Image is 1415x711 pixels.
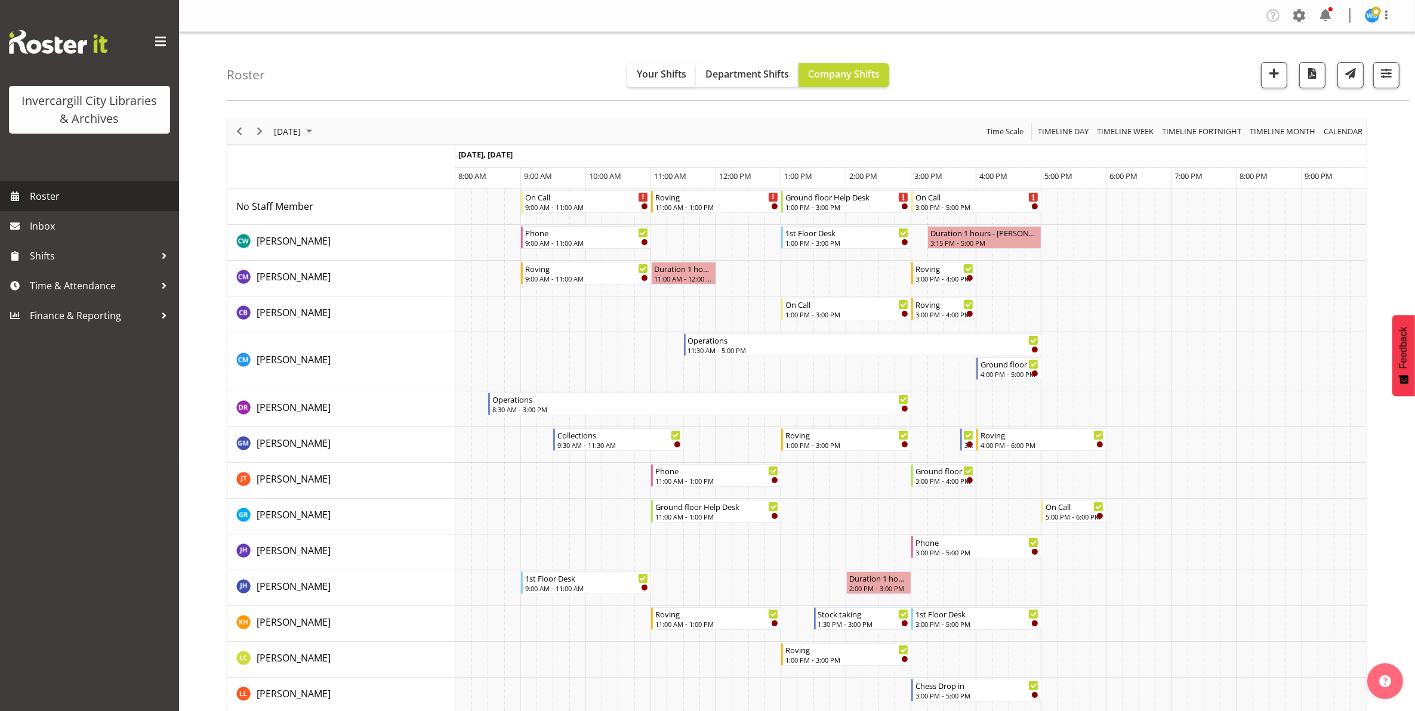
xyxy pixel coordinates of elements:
div: Gabriel McKay Smith"s event - Collections Begin From Thursday, September 11, 2025 at 9:30:00 AM G... [553,428,683,451]
div: 1st Floor Desk [785,227,908,239]
div: Jillian Hunter"s event - 1st Floor Desk Begin From Thursday, September 11, 2025 at 9:00:00 AM GMT... [521,571,651,594]
div: Ground floor Help Desk [655,500,778,512]
img: willem-burger11692.jpg [1365,8,1379,23]
span: 8:00 PM [1240,171,1268,181]
span: Feedback [1398,327,1409,369]
div: 11:00 AM - 1:00 PM [655,619,778,629]
span: 11:00 AM [654,171,686,181]
button: September 2025 [272,124,317,139]
div: Roving [785,429,908,441]
div: Stock taking [818,608,909,620]
span: calendar [1322,124,1364,139]
div: Debra Robinson"s event - Operations Begin From Thursday, September 11, 2025 at 8:30:00 AM GMT+12:... [488,392,911,415]
div: 3:00 PM - 4:00 PM [915,476,973,486]
div: September 11, 2025 [270,119,319,144]
div: Chess Drop in [915,679,1038,691]
span: [PERSON_NAME] [257,353,331,366]
div: 3:00 PM - 4:00 PM [915,310,973,319]
div: next period [249,119,270,144]
a: [PERSON_NAME] [257,305,331,320]
div: Roving [981,429,1103,441]
span: 8:00 AM [458,171,486,181]
a: [PERSON_NAME] [257,579,331,593]
span: No Staff Member [236,200,313,213]
span: Time & Attendance [30,277,155,295]
div: Chamique Mamolo"s event - Duration 1 hours - Chamique Mamolo Begin From Thursday, September 11, 2... [651,262,716,285]
div: 3:15 PM - 5:00 PM [930,238,1038,248]
span: [DATE], [DATE] [458,149,513,160]
div: Glen Tomlinson"s event - Ground floor Help Desk Begin From Thursday, September 11, 2025 at 3:00:0... [911,464,976,487]
span: [PERSON_NAME] [257,616,331,629]
div: No Staff Member"s event - On Call Begin From Thursday, September 11, 2025 at 9:00:00 AM GMT+12:00... [521,190,651,213]
div: Duration 1 hours - [PERSON_NAME] [849,572,908,584]
span: [PERSON_NAME] [257,508,331,521]
div: Chamique Mamolo"s event - Roving Begin From Thursday, September 11, 2025 at 9:00:00 AM GMT+12:00 ... [521,262,651,285]
span: [PERSON_NAME] [257,580,331,593]
div: Phone [525,227,648,239]
div: 9:00 AM - 11:00 AM [525,274,648,283]
div: Jillian Hunter"s event - Duration 1 hours - Jillian Hunter Begin From Thursday, September 11, 202... [846,571,911,594]
div: 9:00 AM - 11:00 AM [525,202,648,212]
div: 11:30 AM - 5:00 PM [688,345,1039,355]
div: On Call [785,298,908,310]
div: Kaela Harley"s event - Stock taking Begin From Thursday, September 11, 2025 at 1:30:00 PM GMT+12:... [814,607,912,630]
h4: Roster [227,68,265,82]
td: No Staff Member resource [227,189,455,225]
span: Shifts [30,247,155,265]
span: Timeline Week [1096,124,1155,139]
td: Chris Broad resource [227,296,455,332]
img: Rosterit website logo [9,30,107,54]
span: Time Scale [985,124,1025,139]
span: 7:00 PM [1174,171,1203,181]
span: 4:00 PM [979,171,1007,181]
div: On Call [525,191,648,203]
span: [PERSON_NAME] [257,270,331,283]
button: Feedback - Show survey [1392,315,1415,396]
div: No Staff Member"s event - Roving Begin From Thursday, September 11, 2025 at 11:00:00 AM GMT+12:00... [651,190,781,213]
div: Roving [785,644,908,656]
div: Invercargill City Libraries & Archives [21,92,158,128]
div: 1:00 PM - 3:00 PM [785,655,908,664]
span: Timeline Month [1248,124,1317,139]
div: 4:00 PM - 5:00 PM [981,369,1038,379]
a: [PERSON_NAME] [257,543,331,558]
div: Phone [655,465,778,477]
a: [PERSON_NAME] [257,508,331,522]
span: Your Shifts [637,67,686,81]
span: 9:00 AM [524,171,552,181]
div: 1st Floor Desk [525,572,648,584]
button: Your Shifts [627,63,696,87]
div: Gabriel McKay Smith"s event - Roving Begin From Thursday, September 11, 2025 at 4:00:00 PM GMT+12... [976,428,1106,451]
div: Catherine Wilson"s event - Phone Begin From Thursday, September 11, 2025 at 9:00:00 AM GMT+12:00 ... [521,226,651,249]
span: [PERSON_NAME] [257,401,331,414]
div: Roving [915,298,973,310]
div: 3:00 PM - 4:00 PM [915,274,973,283]
div: 2:00 PM - 3:00 PM [849,583,908,593]
a: [PERSON_NAME] [257,651,331,665]
span: [PERSON_NAME] [257,472,331,486]
div: No Staff Member"s event - Ground floor Help Desk Begin From Thursday, September 11, 2025 at 1:00:... [781,190,911,213]
div: Operations [688,334,1039,346]
div: 11:00 AM - 1:00 PM [655,476,778,486]
span: 6:00 PM [1109,171,1137,181]
span: 5:00 PM [1044,171,1072,181]
td: Cindy Mulrooney resource [227,332,455,391]
div: On Call [1046,500,1103,512]
span: Department Shifts [705,67,789,81]
div: Cindy Mulrooney"s event - Operations Begin From Thursday, September 11, 2025 at 11:30:00 AM GMT+1... [684,333,1042,356]
span: [PERSON_NAME] [257,437,331,450]
span: [DATE] [273,124,302,139]
span: 2:00 PM [849,171,877,181]
div: 11:00 AM - 1:00 PM [655,202,778,212]
div: 1:00 PM - 3:00 PM [785,202,908,212]
span: [PERSON_NAME] [257,687,331,700]
div: On Call [915,191,1038,203]
button: Timeline Week [1095,124,1156,139]
div: 9:00 AM - 11:00 AM [525,583,648,593]
div: Gabriel McKay Smith"s event - New book tagging Begin From Thursday, September 11, 2025 at 3:45:00... [960,428,976,451]
div: 3:00 PM - 5:00 PM [915,619,1038,629]
span: 10:00 AM [589,171,621,181]
div: Linda Cooper"s event - Roving Begin From Thursday, September 11, 2025 at 1:00:00 PM GMT+12:00 End... [781,643,911,666]
div: 3:00 PM - 5:00 PM [915,548,1038,557]
div: 9:30 AM - 11:30 AM [557,440,680,450]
